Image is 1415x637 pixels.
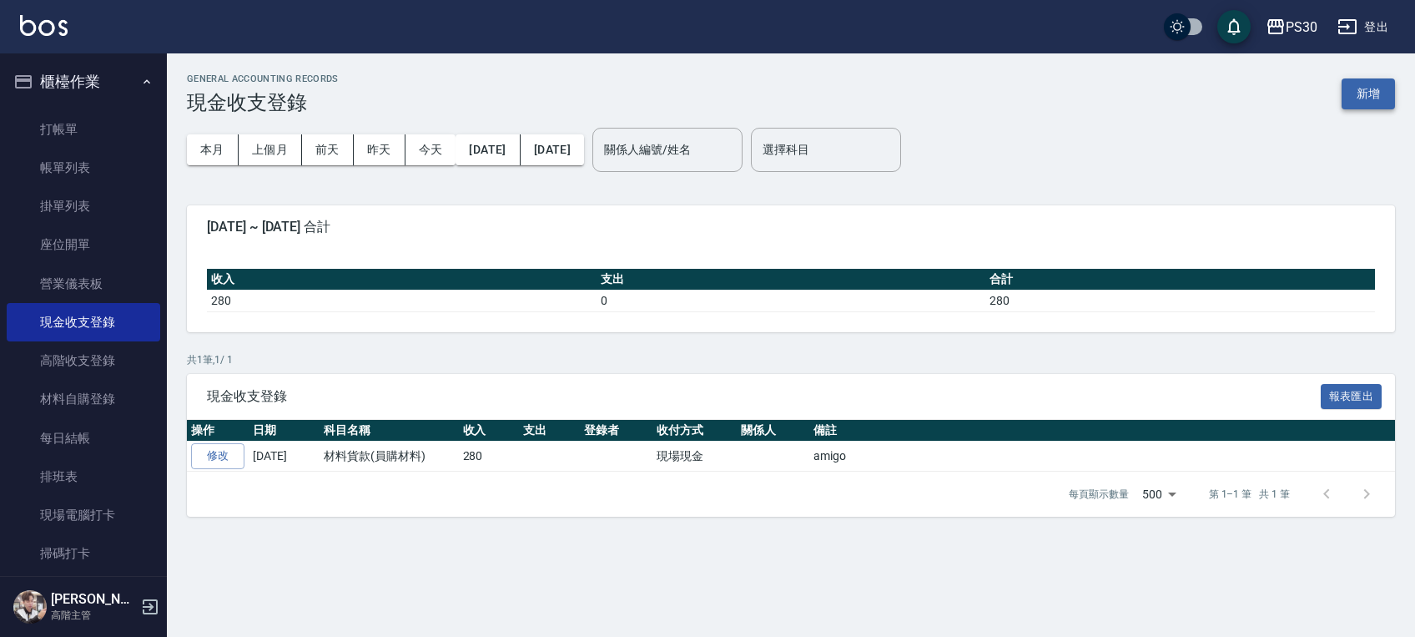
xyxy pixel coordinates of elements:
[7,187,160,225] a: 掛單列表
[1331,12,1395,43] button: 登出
[652,442,737,472] td: 現場現金
[7,534,160,573] a: 掃碼打卡
[1286,17,1317,38] div: PS30
[239,134,302,165] button: 上個月
[187,352,1395,367] p: 共 1 筆, 1 / 1
[459,420,520,442] th: 收入
[1342,78,1395,109] button: 新增
[7,60,160,104] button: 櫃檯作業
[320,420,459,442] th: 科目名稱
[1259,10,1324,44] button: PS30
[7,458,160,496] a: 排班表
[191,443,244,469] a: 修改
[809,420,1395,442] th: 備註
[7,303,160,341] a: 現金收支登錄
[302,134,354,165] button: 前天
[207,290,597,311] td: 280
[405,134,456,165] button: 今天
[249,442,320,472] td: [DATE]
[597,269,986,291] th: 支出
[187,420,249,442] th: 操作
[7,149,160,187] a: 帳單列表
[13,590,47,624] img: Person
[249,420,320,442] th: 日期
[652,420,737,442] th: 收付方式
[456,134,520,165] button: [DATE]
[809,442,1395,472] td: amigo
[597,290,986,311] td: 0
[51,591,136,608] h5: [PERSON_NAME]
[1217,10,1251,43] button: save
[187,73,339,84] h2: GENERAL ACCOUNTING RECORDS
[519,420,580,442] th: 支出
[7,419,160,458] a: 每日結帳
[521,134,584,165] button: [DATE]
[1069,487,1129,502] p: 每頁顯示數量
[187,134,239,165] button: 本月
[1209,487,1290,502] p: 第 1–1 筆 共 1 筆
[7,265,160,303] a: 營業儀表板
[207,388,1321,405] span: 現金收支登錄
[1136,472,1182,517] div: 500
[985,269,1375,291] th: 合計
[1321,387,1382,403] a: 報表匯出
[737,420,809,442] th: 關係人
[20,15,68,36] img: Logo
[1321,384,1382,410] button: 報表匯出
[207,219,1375,235] span: [DATE] ~ [DATE] 合計
[7,225,160,264] a: 座位開單
[7,496,160,534] a: 現場電腦打卡
[580,420,652,442] th: 登錄者
[7,110,160,149] a: 打帳單
[459,442,520,472] td: 280
[207,269,597,291] th: 收入
[320,442,459,472] td: 材料貨款(員購材料)
[985,290,1375,311] td: 280
[7,341,160,380] a: 高階收支登錄
[7,380,160,418] a: 材料自購登錄
[51,608,136,623] p: 高階主管
[187,91,339,114] h3: 現金收支登錄
[1342,85,1395,101] a: 新增
[354,134,405,165] button: 昨天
